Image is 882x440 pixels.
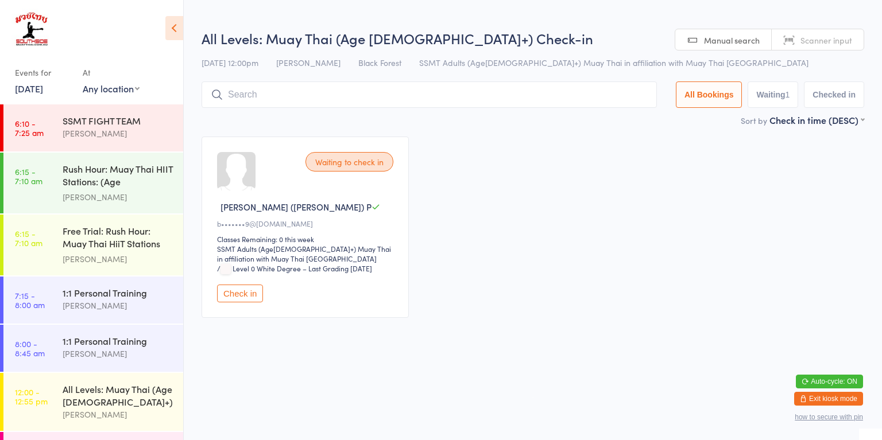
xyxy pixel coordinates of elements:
[305,152,393,172] div: Waiting to check in
[202,57,258,68] span: [DATE] 12:00pm
[794,392,863,406] button: Exit kiosk mode
[63,286,173,299] div: 1:1 Personal Training
[676,81,742,108] button: All Bookings
[217,285,263,302] button: Check in
[800,34,852,46] span: Scanner input
[796,375,863,388] button: Auto-cycle: ON
[11,9,51,52] img: Southside Muay Thai & Fitness
[741,115,767,126] label: Sort by
[63,162,173,190] div: Rush Hour: Muay Thai HIIT Stations: (Age [DEMOGRAPHIC_DATA]+)
[202,29,864,48] h2: All Levels: Muay Thai (Age [DEMOGRAPHIC_DATA]+) Check-in
[3,215,183,275] a: 6:15 -7:10 amFree Trial: Rush Hour: Muay Thai HiiT Stations (ag...[PERSON_NAME]
[63,224,173,252] div: Free Trial: Rush Hour: Muay Thai HiiT Stations (ag...
[3,104,183,151] a: 6:10 -7:25 amSSMT FIGHT TEAM[PERSON_NAME]
[63,347,173,360] div: [PERSON_NAME]
[276,57,341,68] span: [PERSON_NAME]
[15,339,45,357] time: 8:00 - 8:45 am
[217,244,397,263] div: SSMT Adults (Age[DEMOGRAPHIC_DATA]+) Muay Thai in affiliation with Muay Thai [GEOGRAPHIC_DATA]
[63,383,173,408] div: All Levels: Muay Thai (Age [DEMOGRAPHIC_DATA]+)
[748,81,798,108] button: Waiting1
[15,63,71,82] div: Events for
[3,277,183,324] a: 7:15 -8:00 am1:1 Personal Training[PERSON_NAME]
[83,82,140,95] div: Any location
[217,263,372,273] span: / Level 0 White Degree – Last Grading [DATE]
[63,114,173,127] div: SSMT FIGHT TEAM
[202,81,657,108] input: Search
[63,408,173,421] div: [PERSON_NAME]
[15,167,42,185] time: 6:15 - 7:10 am
[786,90,790,99] div: 1
[3,153,183,213] a: 6:15 -7:10 amRush Hour: Muay Thai HIIT Stations: (Age [DEMOGRAPHIC_DATA]+)[PERSON_NAME]
[419,57,808,68] span: SSMT Adults (Age[DEMOGRAPHIC_DATA]+) Muay Thai in affiliation with Muay Thai [GEOGRAPHIC_DATA]
[3,373,183,431] a: 12:00 -12:55 pmAll Levels: Muay Thai (Age [DEMOGRAPHIC_DATA]+)[PERSON_NAME]
[3,325,183,372] a: 8:00 -8:45 am1:1 Personal Training[PERSON_NAME]
[15,387,48,406] time: 12:00 - 12:55 pm
[63,252,173,266] div: [PERSON_NAME]
[63,190,173,204] div: [PERSON_NAME]
[15,119,44,137] time: 6:10 - 7:25 am
[358,57,401,68] span: Black Forest
[217,234,397,244] div: Classes Remaining: 0 this week
[63,334,173,347] div: 1:1 Personal Training
[83,63,140,82] div: At
[217,219,397,228] div: b•••••••9@[DOMAIN_NAME]
[769,114,864,126] div: Check in time (DESC)
[63,127,173,140] div: [PERSON_NAME]
[15,291,45,309] time: 7:15 - 8:00 am
[15,229,42,247] time: 6:15 - 7:10 am
[804,81,864,108] button: Checked in
[704,34,760,46] span: Manual search
[15,82,43,95] a: [DATE]
[63,299,173,312] div: [PERSON_NAME]
[220,201,372,213] span: [PERSON_NAME] ([PERSON_NAME]) P
[795,413,863,421] button: how to secure with pin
